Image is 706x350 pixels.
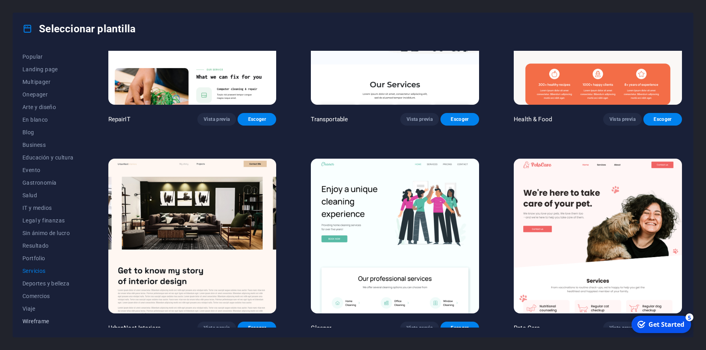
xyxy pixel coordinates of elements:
p: Pets Care [514,324,540,332]
button: Arte y diseño [22,101,74,113]
span: Comercios [22,293,74,299]
button: Multipager [22,76,74,88]
button: Escoger [238,113,276,126]
span: Vista previa [407,116,433,122]
button: Evento [22,164,74,176]
button: Sin ánimo de lucro [22,227,74,239]
p: Health & Food [514,115,552,123]
div: 5 [58,1,66,9]
div: Get Started 5 items remaining, 0% complete [4,3,64,20]
button: Vista previa [603,322,642,334]
span: Sin ánimo de lucro [22,230,74,236]
button: Gastronomía [22,176,74,189]
img: UrbanNest Interiors [108,159,277,313]
button: Landing page [22,63,74,76]
span: En blanco [22,117,74,123]
button: Escoger [440,322,479,334]
span: Multipager [22,79,74,85]
span: Escoger [447,116,473,122]
button: Vista previa [603,113,642,126]
p: Transportable [311,115,348,123]
span: Legal y finanzas [22,217,74,224]
button: Vista previa [400,322,439,334]
span: Business [22,142,74,148]
span: Wireframe [22,318,74,324]
button: Escoger [643,113,682,126]
p: Cleaner [311,324,331,332]
button: Resultado [22,239,74,252]
img: Cleaner [311,159,479,313]
span: Escoger [650,116,676,122]
span: Landing page [22,66,74,72]
button: Educación y cultura [22,151,74,164]
h4: Seleccionar plantilla [22,22,136,35]
span: Vista previa [204,325,230,331]
button: Legal y finanzas [22,214,74,227]
span: Servicios [22,268,74,274]
span: Onepager [22,91,74,98]
button: Comercios [22,290,74,302]
button: Vista previa [400,113,439,126]
span: Educación y cultura [22,154,74,161]
span: IT y medios [22,205,74,211]
img: Pets Care [514,159,682,313]
button: En blanco [22,113,74,126]
span: Escoger [244,116,270,122]
span: Vista previa [407,325,433,331]
span: Portfolio [22,255,74,261]
button: Escoger [440,113,479,126]
span: Escoger [447,325,473,331]
button: Salud [22,189,74,202]
span: Evento [22,167,74,173]
button: Viaje [22,302,74,315]
p: RepairIT [108,115,130,123]
p: UrbanNest Interiors [108,324,161,332]
button: Blog [22,126,74,139]
span: Deportes y belleza [22,280,74,287]
button: IT y medios [22,202,74,214]
button: Popular [22,50,74,63]
span: Vista previa [609,325,635,331]
span: Salud [22,192,74,198]
span: Blog [22,129,74,135]
button: Wireframe [22,315,74,328]
button: Portfolio [22,252,74,265]
button: Business [22,139,74,151]
span: Gastronomía [22,180,74,186]
button: Servicios [22,265,74,277]
span: Escoger [244,325,270,331]
span: Popular [22,54,74,60]
span: Vista previa [609,116,635,122]
button: Deportes y belleza [22,277,74,290]
span: Resultado [22,243,74,249]
span: Arte y diseño [22,104,74,110]
button: Vista previa [197,113,236,126]
span: Viaje [22,306,74,312]
button: Vista previa [197,322,236,334]
button: Onepager [22,88,74,101]
div: Get Started [21,7,57,16]
button: Escoger [238,322,276,334]
span: Vista previa [204,116,230,122]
